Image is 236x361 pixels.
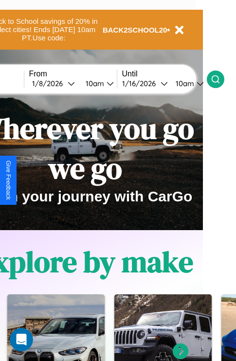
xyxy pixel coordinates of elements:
div: 1 / 16 / 2026 [122,79,161,88]
button: 10am [78,78,117,89]
button: 1/8/2026 [29,78,78,89]
div: 1 / 8 / 2026 [32,79,68,88]
button: 10am [168,78,207,89]
div: 10am [81,79,107,88]
iframe: Intercom live chat [10,328,33,351]
div: Give Feedback [5,161,12,200]
b: BACK2SCHOOL20 [103,26,167,34]
label: From [29,70,117,78]
div: 10am [171,79,197,88]
label: Until [122,70,207,78]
